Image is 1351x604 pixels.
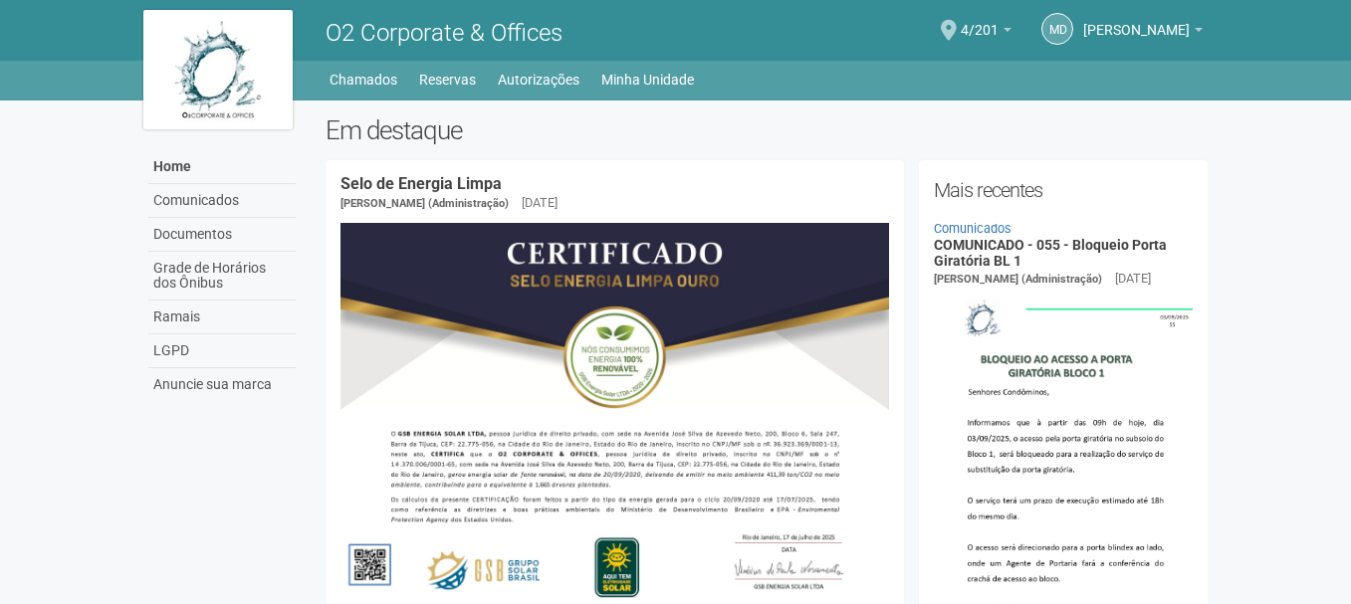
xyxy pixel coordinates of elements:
a: [PERSON_NAME] [1083,25,1203,41]
h2: Mais recentes [934,175,1194,205]
a: Minha Unidade [601,66,694,94]
span: [PERSON_NAME] (Administração) [934,273,1102,286]
a: Home [148,150,296,184]
span: [PERSON_NAME] (Administração) [340,197,509,210]
div: [DATE] [1115,270,1151,288]
h2: Em destaque [326,115,1209,145]
a: Grade de Horários dos Ônibus [148,252,296,301]
a: LGPD [148,334,296,368]
span: Marcelo de Andrade Ferreira [1083,3,1190,38]
a: COMUNICADO - 055 - Bloqueio Porta Giratória BL 1 [934,237,1167,268]
a: Comunicados [934,221,1012,236]
img: logo.jpg [143,10,293,129]
div: [DATE] [522,194,558,212]
span: 4/201 [961,3,999,38]
a: Autorizações [498,66,579,94]
a: Chamados [330,66,397,94]
span: O2 Corporate & Offices [326,19,563,47]
a: Selo de Energia Limpa [340,174,502,193]
a: Reservas [419,66,476,94]
a: 4/201 [961,25,1012,41]
a: Md [1041,13,1073,45]
a: Documentos [148,218,296,252]
a: Ramais [148,301,296,334]
a: Anuncie sua marca [148,368,296,401]
a: Comunicados [148,184,296,218]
